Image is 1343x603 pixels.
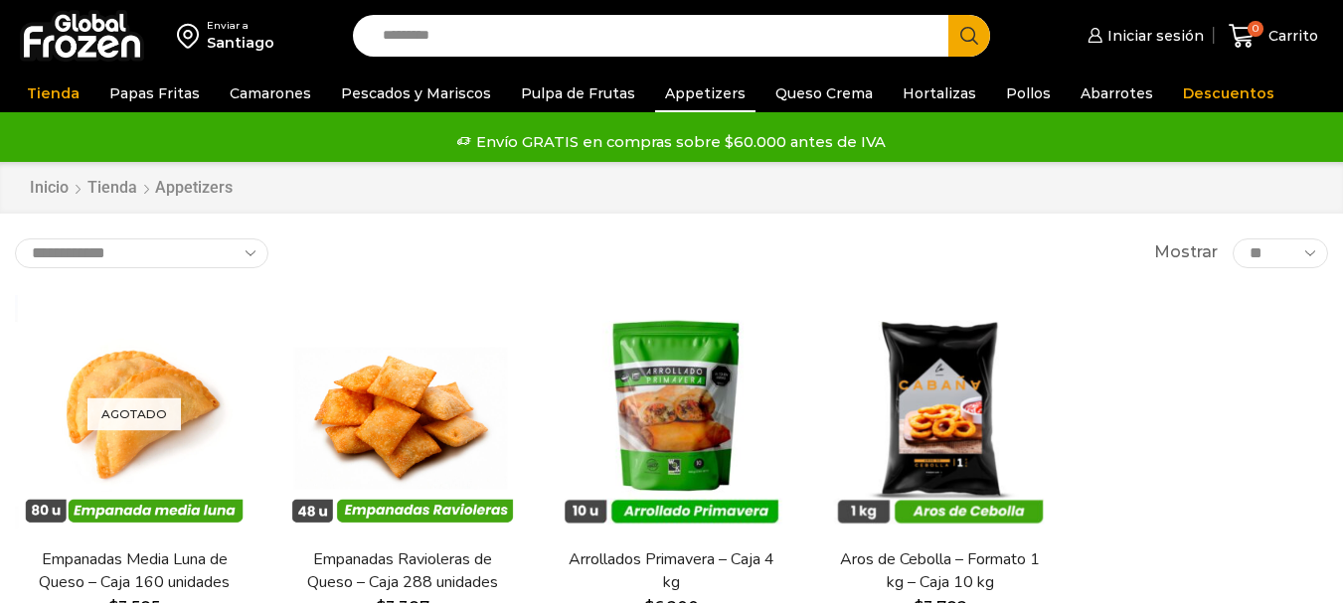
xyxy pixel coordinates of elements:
h1: Appetizers [155,178,233,197]
span: 0 [1248,21,1263,37]
a: Papas Fritas [99,75,210,112]
a: Tienda [17,75,89,112]
a: Inicio [29,177,70,200]
a: Abarrotes [1071,75,1163,112]
div: Enviar a [207,19,274,33]
a: Empanadas Ravioleras de Queso – Caja 288 unidades [295,548,510,594]
select: Pedido de la tienda [15,238,268,268]
a: Empanadas Media Luna de Queso – Caja 160 unidades [27,548,242,594]
a: Aros de Cebolla – Formato 1 kg – Caja 10 kg [833,548,1048,594]
img: address-field-icon.svg [177,19,207,53]
span: Iniciar sesión [1102,26,1204,46]
a: Camarones [220,75,321,112]
span: Mostrar [1154,241,1218,264]
a: Pulpa de Frutas [511,75,645,112]
a: Appetizers [655,75,755,112]
div: Santiago [207,33,274,53]
a: Pollos [996,75,1061,112]
a: 0 Carrito [1224,13,1323,60]
a: Tienda [86,177,138,200]
a: Hortalizas [893,75,986,112]
nav: Breadcrumb [29,177,233,200]
button: Search button [948,15,990,57]
a: Arrollados Primavera – Caja 4 kg [564,548,778,594]
p: Agotado [87,397,181,430]
a: Queso Crema [765,75,883,112]
a: Pescados y Mariscos [331,75,501,112]
span: Carrito [1263,26,1318,46]
a: Iniciar sesión [1083,16,1204,56]
a: Descuentos [1173,75,1284,112]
